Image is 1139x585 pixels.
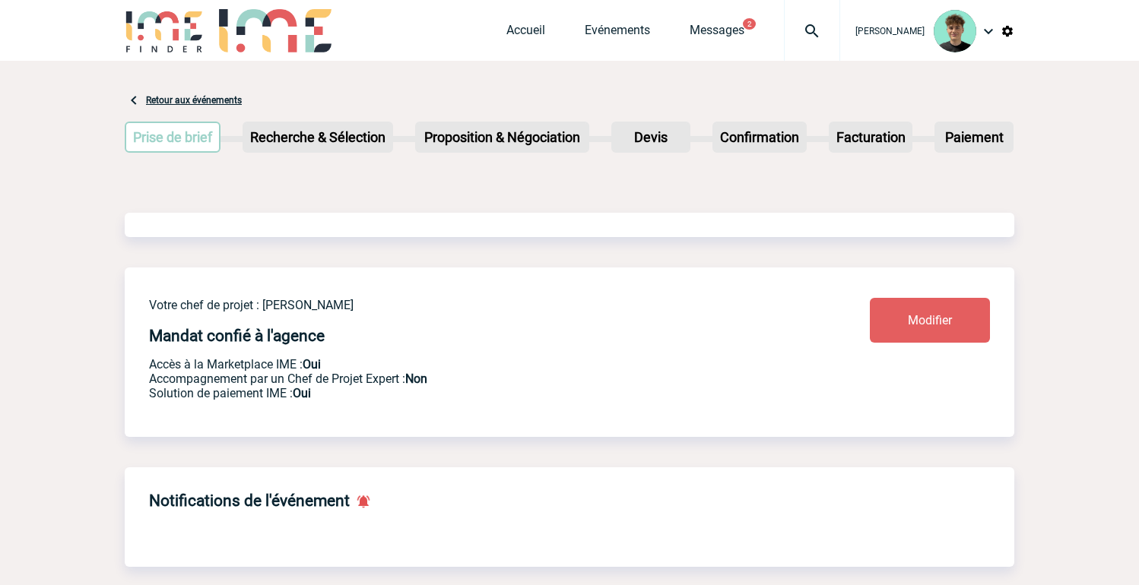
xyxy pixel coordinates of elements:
[149,327,325,345] h4: Mandat confié à l'agence
[855,26,925,36] span: [PERSON_NAME]
[149,372,780,386] p: Prestation payante
[149,492,350,510] h4: Notifications de l'événement
[908,313,952,327] span: Modifier
[146,95,242,106] a: Retour aux événements
[506,23,545,44] a: Accueil
[149,357,780,372] p: Accès à la Marketplace IME :
[149,298,780,312] p: Votre chef de projet : [PERSON_NAME]
[690,23,744,44] a: Messages
[743,18,756,30] button: 2
[293,386,311,400] b: Oui
[125,9,204,52] img: IME-Finder
[149,386,780,400] p: Conformité aux process achat client, Prise en charge de la facturation, Mutualisation de plusieur...
[830,123,912,151] p: Facturation
[126,123,219,151] p: Prise de brief
[405,372,427,386] b: Non
[936,123,1012,151] p: Paiement
[613,123,689,151] p: Devis
[714,123,805,151] p: Confirmation
[585,23,650,44] a: Evénements
[303,357,321,372] b: Oui
[417,123,588,151] p: Proposition & Négociation
[244,123,392,151] p: Recherche & Sélection
[934,10,976,52] img: 131612-0.png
